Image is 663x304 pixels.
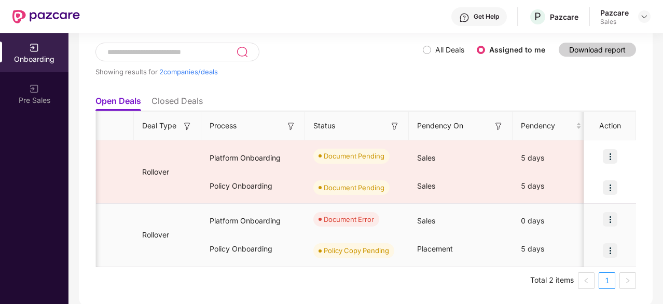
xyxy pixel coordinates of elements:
[151,96,203,111] li: Closed Deals
[578,272,595,289] button: left
[513,235,590,263] div: 5 days
[286,121,296,131] img: svg+xml;base64,PHN2ZyB3aWR0aD0iMTYiIGhlaWdodD0iMTYiIHZpZXdCb3g9IjAgMCAxNiAxNiIgZmlsbD0ibm9uZSIgeG...
[489,45,545,54] label: Assigned to me
[182,121,192,131] img: svg+xml;base64,PHN2ZyB3aWR0aD0iMTYiIGhlaWdodD0iMTYiIHZpZXdCb3g9IjAgMCAxNiAxNiIgZmlsbD0ibm9uZSIgeG...
[159,68,218,76] span: 2 companies/deals
[417,244,453,253] span: Placement
[603,180,617,195] img: icon
[493,121,504,131] img: svg+xml;base64,PHN2ZyB3aWR0aD0iMTYiIGhlaWdodD0iMTYiIHZpZXdCb3g9IjAgMCAxNiAxNiIgZmlsbD0ibm9uZSIgeG...
[603,243,617,258] img: icon
[603,149,617,164] img: icon
[550,12,578,22] div: Pazcare
[603,212,617,227] img: icon
[95,96,141,111] li: Open Deals
[417,216,435,225] span: Sales
[459,12,469,23] img: svg+xml;base64,PHN2ZyBpZD0iSGVscC0zMngzMiIgeG1sbnM9Imh0dHA6Ly93d3cudzMub3JnLzIwMDAvc3ZnIiB3aWR0aD...
[417,120,463,131] span: Pendency On
[417,153,435,162] span: Sales
[599,273,615,288] a: 1
[134,230,177,239] span: Rollover
[95,68,423,76] div: Showing results for
[584,112,636,140] th: Action
[324,245,389,256] div: Policy Copy Pending
[390,121,400,131] img: svg+xml;base64,PHN2ZyB3aWR0aD0iMTYiIGhlaWdodD0iMTYiIHZpZXdCb3g9IjAgMCAxNiAxNiIgZmlsbD0ibm9uZSIgeG...
[435,45,464,54] label: All Deals
[640,12,648,21] img: svg+xml;base64,PHN2ZyBpZD0iRHJvcGRvd24tMzJ4MzIiIHhtbG5zPSJodHRwOi8vd3d3LnczLm9yZy8yMDAwL3N2ZyIgd2...
[324,151,384,161] div: Document Pending
[12,10,80,23] img: New Pazcare Logo
[599,272,615,289] li: 1
[513,207,590,235] div: 0 days
[324,214,374,224] div: Document Error
[619,272,636,289] li: Next Page
[600,18,629,26] div: Sales
[313,120,335,131] span: Status
[559,43,636,57] button: Download report
[513,144,590,172] div: 5 days
[513,172,590,200] div: 5 days
[625,277,631,284] span: right
[600,8,629,18] div: Pazcare
[29,84,39,94] img: svg+xml;base64,PHN2ZyB3aWR0aD0iMjAiIGhlaWdodD0iMjAiIHZpZXdCb3g9IjAgMCAyMCAyMCIgZmlsbD0ibm9uZSIgeG...
[236,46,248,58] img: svg+xml;base64,PHN2ZyB3aWR0aD0iMjQiIGhlaWdodD0iMjUiIHZpZXdCb3g9IjAgMCAyNCAyNSIgZmlsbD0ibm9uZSIgeG...
[29,43,39,53] img: svg+xml;base64,PHN2ZyB3aWR0aD0iMjAiIGhlaWdodD0iMjAiIHZpZXdCb3g9IjAgMCAyMCAyMCIgZmlsbD0ibm9uZSIgeG...
[521,120,574,131] span: Pendency
[530,272,574,289] li: Total 2 items
[619,272,636,289] button: right
[210,120,237,131] span: Process
[534,10,541,23] span: P
[201,144,305,172] div: Platform Onboarding
[513,112,590,140] th: Pendency
[578,272,595,289] li: Previous Page
[201,235,305,263] div: Policy Onboarding
[134,167,177,176] span: Rollover
[583,277,589,284] span: left
[201,172,305,200] div: Policy Onboarding
[142,120,176,131] span: Deal Type
[201,207,305,235] div: Platform Onboarding
[324,182,384,193] div: Document Pending
[417,181,435,190] span: Sales
[474,12,499,21] div: Get Help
